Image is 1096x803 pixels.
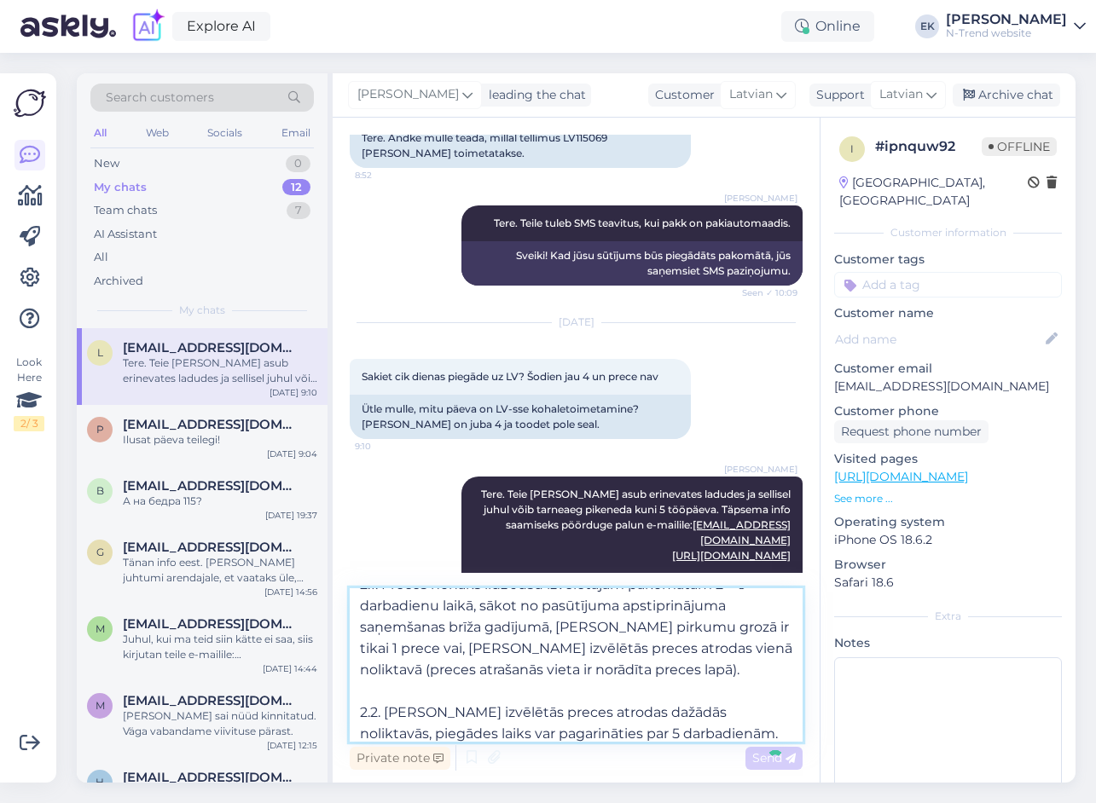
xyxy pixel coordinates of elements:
[693,518,791,546] a: [EMAIL_ADDRESS][DOMAIN_NAME]
[809,86,865,104] div: Support
[282,179,310,196] div: 12
[494,217,791,229] span: Tere. Teile tuleb SMS teavitus, kui pakk on pakiautomaadis.
[278,122,314,144] div: Email
[355,169,419,182] span: 8:52
[834,402,1062,420] p: Customer phone
[123,494,317,509] div: А на бедра 115?
[834,574,1062,592] p: Safari 18.6
[96,776,104,789] span: h
[672,549,791,562] a: [URL][DOMAIN_NAME]
[172,12,270,41] a: Explore AI
[835,330,1042,349] input: Add name
[834,251,1062,269] p: Customer tags
[123,417,300,432] span: petersone.agita@inbox.lv
[96,699,105,712] span: M
[946,13,1086,40] a: [PERSON_NAME]N-Trend website
[834,469,968,484] a: [URL][DOMAIN_NAME]
[946,26,1067,40] div: N-Trend website
[834,304,1062,322] p: Customer name
[362,370,658,383] span: Sakiet cik dienas piegāde uz LV? Šodien jau 4 un prece nav
[946,13,1067,26] div: [PERSON_NAME]
[267,739,317,752] div: [DATE] 12:15
[350,315,803,330] div: [DATE]
[875,136,982,157] div: # ipnquw92
[263,662,317,675] div: [DATE] 14:44
[123,432,317,448] div: Ilusat päeva teilegi!
[123,340,300,355] span: laurule@inbox.lv
[14,416,44,431] div: 2 / 3
[142,122,172,144] div: Web
[123,355,317,386] div: Tere. Teie [PERSON_NAME] asub erinevates ladudes ja sellisel juhul võib tarneaeg pikeneda kuni 5 ...
[94,202,157,219] div: Team chats
[287,202,310,219] div: 7
[781,11,874,42] div: Online
[355,440,419,453] span: 9:10
[724,463,797,476] span: [PERSON_NAME]
[270,386,317,399] div: [DATE] 9:10
[96,484,104,497] span: b
[729,85,773,104] span: Latvian
[94,155,119,172] div: New
[123,708,317,739] div: [PERSON_NAME] sai nüüd kinnitatud. Väga vabandame viivituse pärast.
[106,89,214,107] span: Search customers
[130,9,165,44] img: explore-ai
[834,225,1062,240] div: Customer information
[834,556,1062,574] p: Browser
[90,122,110,144] div: All
[96,423,104,436] span: p
[850,142,854,155] span: i
[97,346,103,359] span: l
[96,546,104,558] span: G
[461,241,803,286] div: Sveiki! Kad jūsu sūtījums būs piegādāts pakomātā, jūs saņemsiet SMS paziņojumu.
[953,84,1060,107] div: Archive chat
[734,286,797,299] span: Seen ✓ 10:09
[14,355,44,431] div: Look Here
[179,303,225,318] span: My chats
[123,616,300,632] span: marina_klochkova@ukr.net
[834,491,1062,506] p: See more ...
[267,448,317,460] div: [DATE] 9:04
[94,226,157,243] div: AI Assistant
[839,174,1028,210] div: [GEOGRAPHIC_DATA], [GEOGRAPHIC_DATA]
[915,14,939,38] div: EK
[481,488,793,562] span: Tere. Teie [PERSON_NAME] asub erinevates ladudes ja sellisel juhul võib tarneaeg pikeneda kuni 5 ...
[350,395,691,439] div: Ütle mulle, mitu päeva on LV-sse kohaletoimetamine? [PERSON_NAME] on juba 4 ja toodet pole seal.
[123,478,300,494] span: bezloxov@gmail.com
[482,86,586,104] div: leading the chat
[357,85,459,104] span: [PERSON_NAME]
[123,540,300,555] span: Greetelinholm@gmail.com
[204,122,246,144] div: Socials
[982,137,1057,156] span: Offline
[834,513,1062,531] p: Operating system
[123,770,300,785] span: helle@risanti.ee
[834,609,1062,624] div: Extra
[834,634,1062,652] p: Notes
[123,693,300,708] span: Meivis.piir91@gmail.com
[14,87,46,119] img: Askly Logo
[123,555,317,586] div: Tänan info eest. [PERSON_NAME] juhtumi arendajale, et vaataks üle, milles probleem võib olla.
[834,378,1062,396] p: [EMAIL_ADDRESS][DOMAIN_NAME]
[879,85,923,104] span: Latvian
[834,272,1062,298] input: Add a tag
[96,622,105,635] span: m
[286,155,310,172] div: 0
[834,450,1062,468] p: Visited pages
[834,420,989,443] div: Request phone number
[648,86,715,104] div: Customer
[834,360,1062,378] p: Customer email
[94,249,108,266] div: All
[264,586,317,598] div: [DATE] 14:56
[265,509,317,522] div: [DATE] 19:37
[350,124,691,168] div: Tere. Andke mulle teada, millal tellimus LV115069 [PERSON_NAME] toimetatakse.
[123,632,317,662] div: Juhul, kui ma teid siin kätte ei saa, siis kirjutan teile e-mailile: [EMAIL_ADDRESS][DOMAIN_NAME]
[94,273,143,290] div: Archived
[724,192,797,205] span: [PERSON_NAME]
[94,179,147,196] div: My chats
[834,531,1062,549] p: iPhone OS 18.6.2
